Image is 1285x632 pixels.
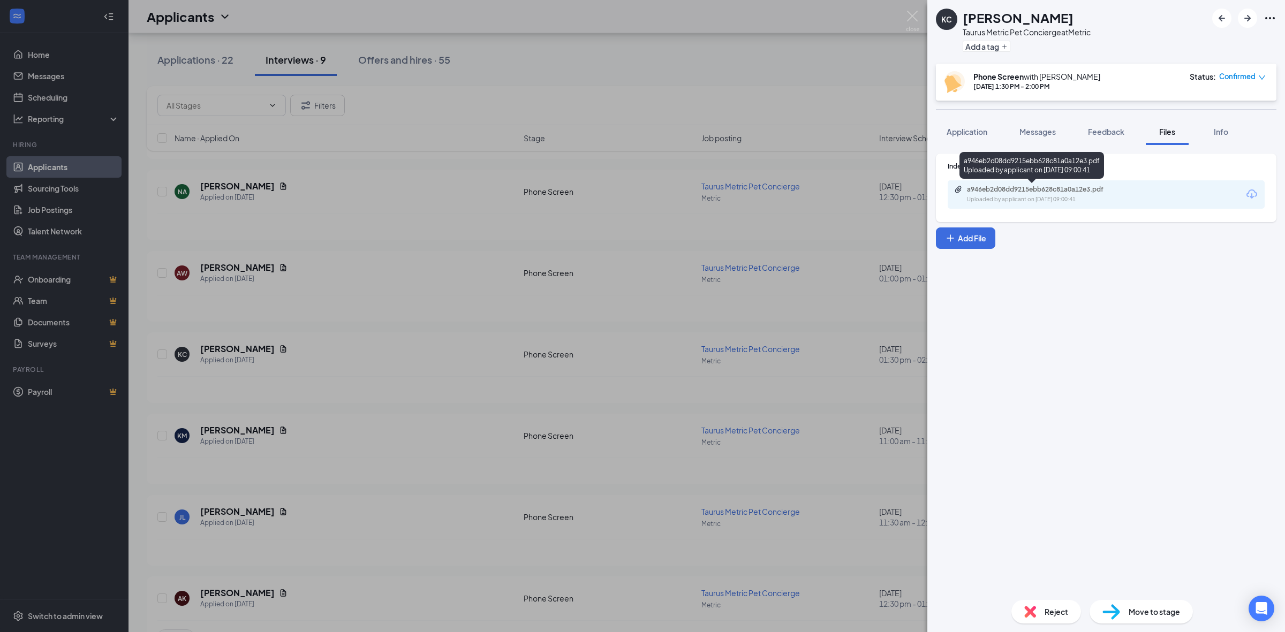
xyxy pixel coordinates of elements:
div: Status : [1190,71,1216,82]
svg: Download [1245,188,1258,201]
div: Taurus Metric Pet Concierge at Metric [963,27,1091,37]
span: Move to stage [1129,606,1180,618]
svg: ArrowRight [1241,12,1254,25]
h1: [PERSON_NAME] [963,9,1074,27]
span: Application [947,127,987,136]
svg: Ellipses [1264,12,1276,25]
div: with [PERSON_NAME] [973,71,1100,82]
button: Add FilePlus [936,227,995,249]
button: ArrowLeftNew [1212,9,1231,28]
svg: ArrowLeftNew [1215,12,1228,25]
div: [DATE] 1:30 PM - 2:00 PM [973,82,1100,91]
div: a946eb2d08dd9215ebb628c81a0a12e3.pdf [967,185,1117,194]
span: Reject [1045,606,1068,618]
div: KC [941,14,952,25]
span: down [1258,74,1266,81]
svg: Paperclip [954,185,963,194]
button: PlusAdd a tag [963,41,1010,52]
svg: Plus [1001,43,1008,50]
span: Info [1214,127,1228,136]
a: Paperclipa946eb2d08dd9215ebb628c81a0a12e3.pdfUploaded by applicant on [DATE] 09:00:41 [954,185,1128,204]
span: Feedback [1088,127,1124,136]
span: Confirmed [1219,71,1256,82]
svg: Plus [945,233,956,243]
div: a946eb2d08dd9215ebb628c81a0a12e3.pdf Uploaded by applicant on [DATE] 09:00:41 [959,152,1104,179]
button: ArrowRight [1238,9,1257,28]
span: Messages [1019,127,1056,136]
b: Phone Screen [973,72,1024,81]
div: Uploaded by applicant on [DATE] 09:00:41 [967,195,1128,204]
span: Files [1159,127,1175,136]
div: Indeed Resume [948,162,1265,171]
div: Open Intercom Messenger [1249,596,1274,621]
